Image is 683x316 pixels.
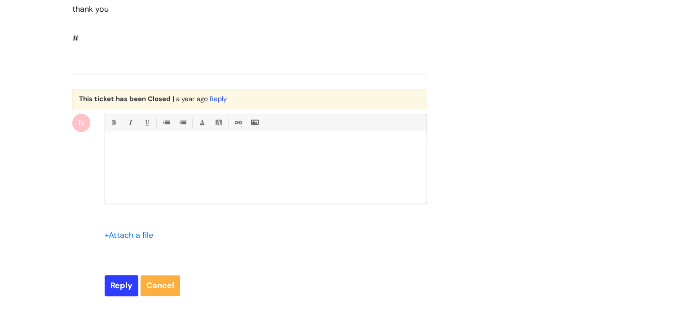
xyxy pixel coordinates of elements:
b: This ticket has been Closed | [79,94,174,103]
a: Link [232,117,243,128]
div: # [72,2,395,45]
a: Italic (Ctrl-I) [124,117,136,128]
span: + [105,230,109,240]
a: • Unordered List (Ctrl-Shift-7) [160,117,172,128]
a: Font Color [196,117,207,128]
input: Reply [105,275,138,296]
div: thank you [72,2,395,16]
a: Cancel [141,275,180,296]
a: Reply [210,94,227,103]
span: Tue, 3 Sep, 2024 at 2:30 PM [176,94,208,103]
a: Bold (Ctrl-B) [108,117,119,128]
a: Back Color [213,117,224,128]
div: Attach a file [105,228,159,242]
div: N [72,114,90,132]
a: Insert Image... [249,117,260,128]
a: Underline(Ctrl-U) [141,117,152,128]
a: 1. Ordered List (Ctrl-Shift-8) [177,117,188,128]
